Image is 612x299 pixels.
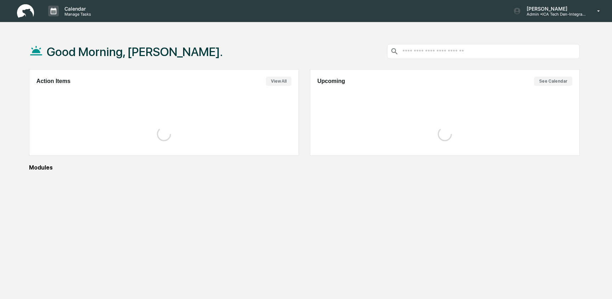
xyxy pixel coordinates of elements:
[534,77,572,86] button: See Calendar
[59,6,95,12] p: Calendar
[59,12,95,17] p: Manage Tasks
[17,4,34,18] img: logo
[266,77,291,86] button: View All
[47,45,223,59] h1: Good Morning, [PERSON_NAME].
[521,12,587,17] p: Admin • ICA Tech Den-Integrated Compliance Advisors
[36,78,70,84] h2: Action Items
[29,164,580,171] div: Modules
[521,6,587,12] p: [PERSON_NAME]
[317,78,345,84] h2: Upcoming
